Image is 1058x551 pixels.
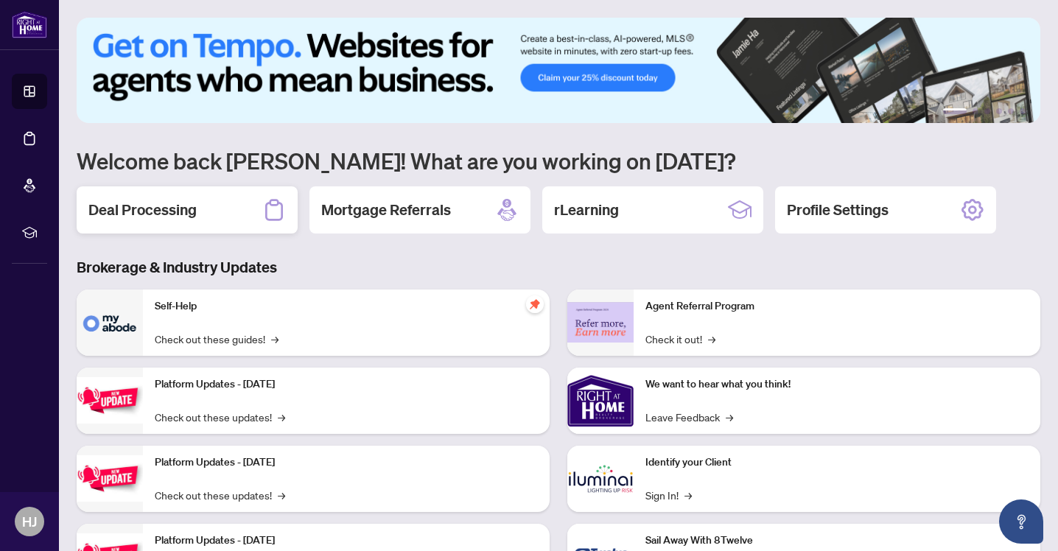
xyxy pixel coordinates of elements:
[567,302,634,343] img: Agent Referral Program
[726,409,733,425] span: →
[554,200,619,220] h2: rLearning
[155,455,538,471] p: Platform Updates - [DATE]
[567,446,634,512] img: Identify your Client
[645,331,715,347] a: Check it out!→
[973,108,978,114] button: 2
[88,200,197,220] h2: Deal Processing
[278,487,285,503] span: →
[12,11,47,38] img: logo
[278,409,285,425] span: →
[943,108,967,114] button: 1
[155,533,538,549] p: Platform Updates - [DATE]
[155,298,538,315] p: Self-Help
[645,409,733,425] a: Leave Feedback→
[645,376,1029,393] p: We want to hear what you think!
[155,487,285,503] a: Check out these updates!→
[567,368,634,434] img: We want to hear what you think!
[77,377,143,424] img: Platform Updates - July 21, 2025
[155,409,285,425] a: Check out these updates!→
[155,376,538,393] p: Platform Updates - [DATE]
[77,257,1040,278] h3: Brokerage & Industry Updates
[22,511,37,532] span: HJ
[645,533,1029,549] p: Sail Away With 8Twelve
[999,499,1043,544] button: Open asap
[77,147,1040,175] h1: Welcome back [PERSON_NAME]! What are you working on [DATE]?
[1020,108,1026,114] button: 6
[155,331,278,347] a: Check out these guides!→
[984,108,990,114] button: 3
[271,331,278,347] span: →
[996,108,1002,114] button: 4
[645,298,1029,315] p: Agent Referral Program
[787,200,889,220] h2: Profile Settings
[321,200,451,220] h2: Mortgage Referrals
[77,455,143,502] img: Platform Updates - July 8, 2025
[77,18,1040,123] img: Slide 0
[684,487,692,503] span: →
[1008,108,1014,114] button: 5
[645,487,692,503] a: Sign In!→
[708,331,715,347] span: →
[77,289,143,356] img: Self-Help
[645,455,1029,471] p: Identify your Client
[526,295,544,313] span: pushpin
